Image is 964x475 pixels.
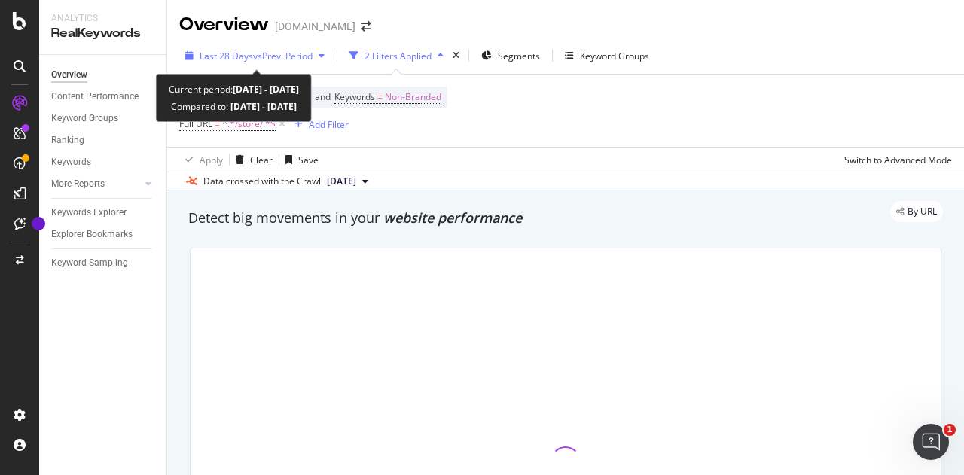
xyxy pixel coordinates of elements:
[51,255,156,271] a: Keyword Sampling
[559,44,655,68] button: Keyword Groups
[51,227,133,242] div: Explorer Bookmarks
[315,90,331,103] span: and
[385,87,441,108] span: Non-Branded
[200,50,253,62] span: Last 28 Days
[298,154,319,166] div: Save
[51,154,156,170] a: Keywords
[200,154,223,166] div: Apply
[51,255,128,271] div: Keyword Sampling
[450,48,462,63] div: times
[230,148,273,172] button: Clear
[321,172,374,190] button: [DATE]
[890,201,943,222] div: legacy label
[179,12,269,38] div: Overview
[222,114,276,135] span: ^.*/store/.*$
[51,111,118,126] div: Keyword Groups
[334,90,375,103] span: Keywords
[51,176,141,192] a: More Reports
[250,154,273,166] div: Clear
[51,111,156,126] a: Keyword Groups
[475,44,546,68] button: Segments
[365,50,432,62] div: 2 Filters Applied
[343,44,450,68] button: 2 Filters Applied
[51,154,91,170] div: Keywords
[580,50,649,62] div: Keyword Groups
[51,89,139,105] div: Content Performance
[498,50,540,62] span: Segments
[51,176,105,192] div: More Reports
[215,117,220,130] span: =
[908,207,937,216] span: By URL
[275,19,355,34] div: [DOMAIN_NAME]
[327,175,356,188] span: 2025 Aug. 9th
[288,115,349,133] button: Add Filter
[51,67,156,83] a: Overview
[838,148,952,172] button: Switch to Advanced Mode
[32,217,45,230] div: Tooltip anchor
[51,25,154,42] div: RealKeywords
[944,424,956,436] span: 1
[179,117,212,130] span: Full URL
[51,67,87,83] div: Overview
[51,132,84,148] div: Ranking
[169,81,299,98] div: Current period:
[51,205,156,221] a: Keywords Explorer
[171,98,297,115] div: Compared to:
[51,227,156,242] a: Explorer Bookmarks
[279,148,319,172] button: Save
[913,424,949,460] iframe: Intercom live chat
[51,89,156,105] a: Content Performance
[51,132,156,148] a: Ranking
[203,175,321,188] div: Data crossed with the Crawl
[51,12,154,25] div: Analytics
[309,118,349,131] div: Add Filter
[233,83,299,96] b: [DATE] - [DATE]
[179,44,331,68] button: Last 28 DaysvsPrev. Period
[253,50,313,62] span: vs Prev. Period
[377,90,383,103] span: =
[51,205,127,221] div: Keywords Explorer
[179,148,223,172] button: Apply
[361,21,371,32] div: arrow-right-arrow-left
[228,100,297,113] b: [DATE] - [DATE]
[844,154,952,166] div: Switch to Advanced Mode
